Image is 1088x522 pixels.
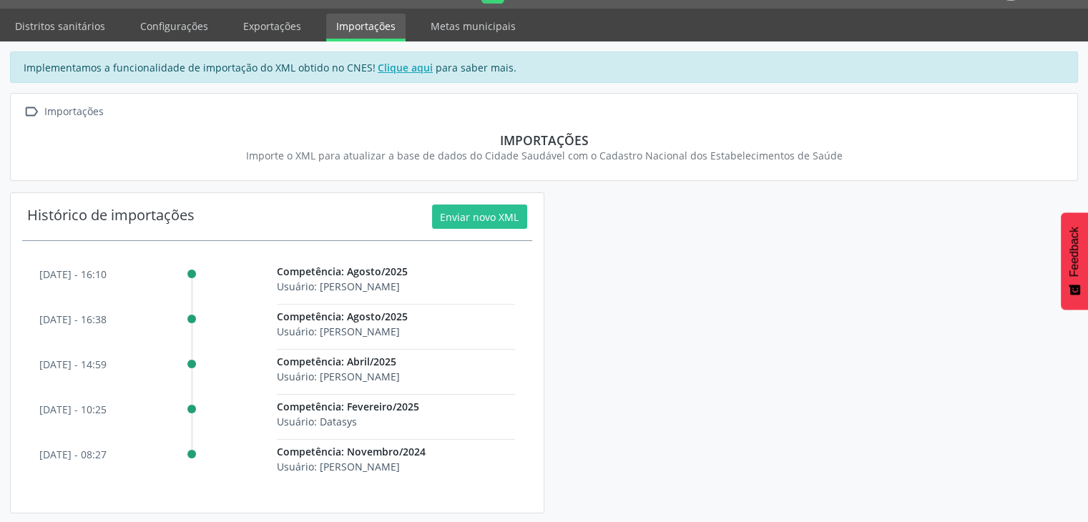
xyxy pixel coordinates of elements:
[1068,227,1081,277] span: Feedback
[130,14,218,39] a: Configurações
[277,264,514,279] p: Competência: Agosto/2025
[277,354,514,369] p: Competência: Abril/2025
[277,325,400,338] span: Usuário: [PERSON_NAME]
[277,460,400,473] span: Usuário: [PERSON_NAME]
[39,312,107,327] p: [DATE] - 16:38
[277,415,357,428] span: Usuário: Datasys
[277,370,400,383] span: Usuário: [PERSON_NAME]
[10,51,1078,83] div: Implementamos a funcionalidade de importação do XML obtido no CNES! para saber mais.
[277,309,514,324] p: Competência: Agosto/2025
[376,60,436,75] a: Clique aqui
[233,14,311,39] a: Exportações
[21,102,106,122] a:  Importações
[378,61,433,74] u: Clique aqui
[277,280,400,293] span: Usuário: [PERSON_NAME]
[432,205,527,229] button: Enviar novo XML
[27,205,195,229] div: Histórico de importações
[31,148,1057,163] div: Importe o XML para atualizar a base de dados do Cidade Saudável com o Cadastro Nacional dos Estab...
[1061,212,1088,310] button: Feedback - Mostrar pesquisa
[39,267,107,282] p: [DATE] - 16:10
[39,402,107,417] p: [DATE] - 10:25
[5,14,115,39] a: Distritos sanitários
[21,102,41,122] i: 
[421,14,526,39] a: Metas municipais
[31,132,1057,148] div: Importações
[39,357,107,372] p: [DATE] - 14:59
[277,399,514,414] p: Competência: Fevereiro/2025
[277,444,514,459] p: Competência: Novembro/2024
[39,447,107,462] p: [DATE] - 08:27
[326,14,406,41] a: Importações
[41,102,106,122] div: Importações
